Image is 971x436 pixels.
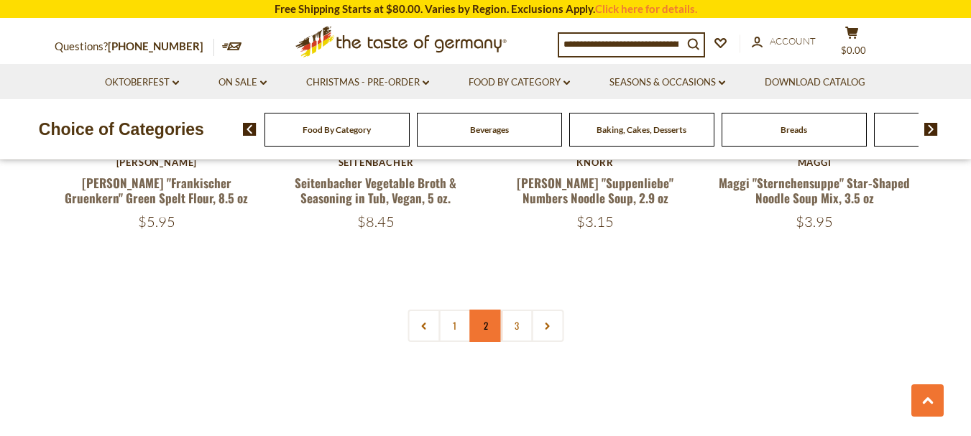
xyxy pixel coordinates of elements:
[469,75,570,91] a: Food By Category
[470,124,509,135] a: Beverages
[493,157,698,168] div: Knorr
[65,174,248,207] a: [PERSON_NAME] "Frankischer Gruenkern" Green Spelt Flour, 8.5 oz
[609,75,725,91] a: Seasons & Occasions
[469,310,502,342] a: 2
[295,174,456,207] a: Seitenbacher Vegetable Broth & Seasoning in Tub, Vegan, 5 oz.
[517,174,673,207] a: [PERSON_NAME] "Suppenliebe" Numbers Noodle Soup, 2.9 oz
[108,40,203,52] a: [PHONE_NUMBER]
[831,26,874,62] button: $0.00
[924,123,938,136] img: next arrow
[55,37,214,56] p: Questions?
[752,34,816,50] a: Account
[105,75,179,91] a: Oktoberfest
[597,124,686,135] a: Baking, Cakes, Desserts
[303,124,371,135] a: Food By Category
[770,35,816,47] span: Account
[841,45,866,56] span: $0.00
[138,213,175,231] span: $5.95
[765,75,865,91] a: Download Catalog
[357,213,395,231] span: $8.45
[438,310,471,342] a: 1
[595,2,697,15] a: Click here for details.
[306,75,429,91] a: Christmas - PRE-ORDER
[576,213,614,231] span: $3.15
[781,124,807,135] a: Breads
[243,123,257,136] img: previous arrow
[55,157,259,168] div: [PERSON_NAME]
[274,157,479,168] div: Seitenbacher
[500,310,533,342] a: 3
[218,75,267,91] a: On Sale
[796,213,833,231] span: $3.95
[719,174,910,207] a: Maggi "Sternchensuppe" Star-Shaped Noodle Soup Mix, 3.5 oz
[712,157,917,168] div: Maggi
